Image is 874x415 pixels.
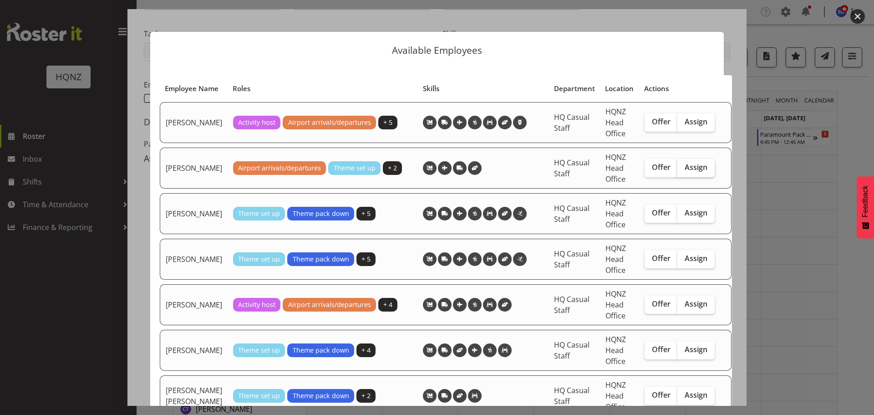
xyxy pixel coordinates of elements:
[238,300,275,310] span: Activity host
[605,107,626,138] span: HQNZ Head Office
[160,239,228,280] td: [PERSON_NAME]
[383,118,392,128] span: + 5
[160,284,228,325] td: [PERSON_NAME]
[160,148,228,189] td: [PERSON_NAME]
[423,83,439,94] span: Skills
[165,83,218,94] span: Employee Name
[605,334,626,366] span: HQNZ Head Office
[652,345,671,354] span: Offer
[361,209,371,219] span: + 5
[861,185,869,217] span: Feedback
[605,380,626,412] span: HQNZ Head Office
[685,390,707,400] span: Assign
[361,391,371,401] span: + 2
[334,163,376,173] span: Theme set up
[383,300,392,310] span: + 4
[554,158,589,179] span: HQ Casual Staff
[293,345,349,355] span: Theme pack down
[160,102,228,143] td: [PERSON_NAME]
[605,243,626,275] span: HQNZ Head Office
[361,254,371,264] span: + 5
[288,118,371,128] span: Airport arrivals/departures
[238,163,321,173] span: Airport arrivals/departures
[554,385,589,406] span: HQ Casual Staff
[644,83,669,94] span: Actions
[293,209,349,219] span: Theme pack down
[685,254,707,263] span: Assign
[554,203,589,224] span: HQ Casual Staff
[238,209,280,219] span: Theme set up
[652,254,671,263] span: Offer
[605,83,634,94] span: Location
[857,176,874,238] button: Feedback - Show survey
[605,152,626,184] span: HQNZ Head Office
[238,391,280,401] span: Theme set up
[293,391,349,401] span: Theme pack down
[554,294,589,315] span: HQ Casual Staff
[652,117,671,126] span: Offer
[238,118,275,128] span: Activity host
[605,198,626,230] span: HQNZ Head Office
[233,83,250,94] span: Roles
[388,163,397,173] span: + 2
[685,208,707,217] span: Assign
[554,112,589,133] span: HQ Casual Staff
[685,299,707,308] span: Assign
[554,340,589,361] span: HQ Casual Staff
[159,46,715,55] p: Available Employees
[361,345,371,355] span: + 4
[685,345,707,354] span: Assign
[160,330,228,371] td: [PERSON_NAME]
[652,208,671,217] span: Offer
[293,254,349,264] span: Theme pack down
[685,117,707,126] span: Assign
[605,289,626,321] span: HQNZ Head Office
[685,163,707,172] span: Assign
[652,163,671,172] span: Offer
[652,390,671,400] span: Offer
[554,249,589,270] span: HQ Casual Staff
[288,300,371,310] span: Airport arrivals/departures
[238,254,280,264] span: Theme set up
[160,193,228,234] td: [PERSON_NAME]
[554,83,595,94] span: Department
[238,345,280,355] span: Theme set up
[652,299,671,308] span: Offer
